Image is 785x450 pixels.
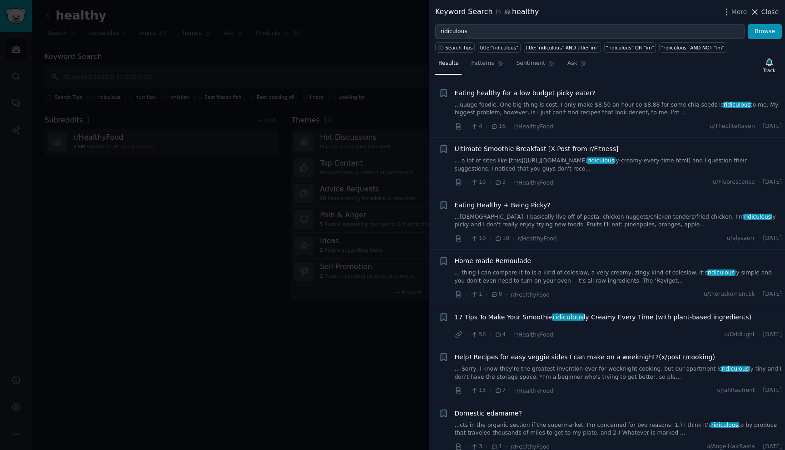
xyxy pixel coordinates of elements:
span: 10 [471,235,486,243]
span: [DATE] [763,386,782,395]
span: Search Tips [445,44,473,51]
span: · [509,122,511,131]
a: ...uuuge foodie. One big thing is cost. I only make $8.50 an hour so $8.88 for some chia seeds is... [455,101,782,117]
span: · [466,178,467,187]
span: · [466,386,467,396]
span: · [486,290,487,299]
span: 16 [491,122,506,131]
span: ridiculous [723,102,751,108]
a: Home made Remoulade [455,256,532,266]
span: ridiculous [721,366,750,372]
span: u/theruskomsnusk [704,290,755,298]
button: Search Tips [435,42,475,53]
span: · [466,330,467,339]
span: · [466,290,467,299]
button: Close [750,7,779,17]
span: Eating healthy for a low budget picky eater? [455,88,596,98]
a: Ask [564,56,590,75]
a: "ridiculous" AND NOT "im" [659,42,726,53]
a: title:"ridiculous" AND title:"im" [524,42,601,53]
span: Patterns [471,59,494,68]
span: More [731,7,747,17]
span: · [509,330,511,339]
span: 1 [471,290,482,298]
span: [DATE] [763,235,782,243]
button: Browse [748,24,782,39]
div: Keyword Search healthy [435,6,539,18]
a: ...[DEMOGRAPHIC_DATA]. I basically live off of pasta, chicken nuggets/chicken tenders/fried chick... [455,213,782,229]
a: Patterns [468,56,507,75]
a: ... thing I can compare it to is a kind of coleslaw, a very creamy, zingy kind of coleslaw. It’sr... [455,269,782,285]
span: ridiculous [707,269,735,276]
span: u/TheEliteRaven [710,122,755,131]
span: ridiculous [586,157,615,164]
span: · [506,290,507,299]
span: [DATE] [763,122,782,131]
a: 17 Tips To Make Your Smoothieridiculously Creamy Every Time (with plant-based ingredients) [455,313,752,322]
span: · [758,178,760,186]
span: 13 [471,386,486,395]
span: [DATE] [763,290,782,298]
span: 7 [494,386,506,395]
div: title:"ridiculous" [480,44,518,51]
input: Try a keyword related to your business [435,24,745,39]
span: · [758,235,760,243]
span: Results [438,59,458,68]
span: [DATE] [763,331,782,339]
span: u/OddLight [724,331,755,339]
span: r/HealthyFood [514,332,553,338]
span: · [512,234,514,243]
span: r/HealthyFood [514,388,553,394]
span: · [486,122,487,131]
span: r/HealthyFood [518,235,557,242]
a: title:"ridiculous" [478,42,520,53]
span: [DATE] [763,178,782,186]
span: · [758,386,760,395]
span: 4 [494,331,506,339]
span: 4 [471,122,482,131]
a: Help! Recipes for easy veggie sides I can make on a weeknight?(x/post r/cooking) [455,352,715,362]
span: Domestic edamame? [455,409,522,418]
span: · [509,386,511,396]
span: r/HealthyFood [511,444,550,450]
span: 3 [494,178,506,186]
span: r/HealthyFood [514,123,553,130]
div: "ridiculous" AND NOT "im" [661,44,725,51]
button: Track [760,56,779,75]
span: u/alysaurr [727,235,755,243]
a: ... a lot of sites like [this]([URL][DOMAIN_NAME]ridiculously-creamy-every-time.html) and I quest... [455,157,782,173]
span: r/HealthyFood [511,292,550,298]
span: · [489,386,491,396]
span: ridiculous [743,214,772,220]
span: ridiculous [710,422,739,428]
span: · [466,122,467,131]
a: Ultimate Smoothie Breakfast [X-Post from r/Fitness] [455,144,619,154]
span: in [496,8,501,16]
span: · [489,178,491,187]
a: Sentiment [513,56,558,75]
span: u/Fluorescence [713,178,755,186]
span: 10 [494,235,509,243]
div: title:"ridiculous" AND title:"im" [526,44,599,51]
span: · [758,122,760,131]
button: More [722,7,747,17]
a: ...cts in the organic section if the supermarket. I'm concerned for two reasons: 1.) I think it's... [455,421,782,437]
div: "ridiculous" OR "im" [606,44,654,51]
span: Sentiment [517,59,545,68]
span: · [758,331,760,339]
span: · [509,178,511,187]
span: 58 [471,331,486,339]
span: Close [761,7,779,17]
span: · [758,290,760,298]
div: Track [763,67,775,73]
a: "ridiculous" OR "im" [604,42,656,53]
span: r/HealthyFood [514,180,553,186]
a: Results [435,56,462,75]
a: ... Sorry, I know they're the greatest invention ever for weeknight cooking, but our apartment is... [455,365,782,381]
span: Ask [567,59,577,68]
a: Eating Healthy + Being Picky? [455,201,551,210]
span: 0 [491,290,502,298]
